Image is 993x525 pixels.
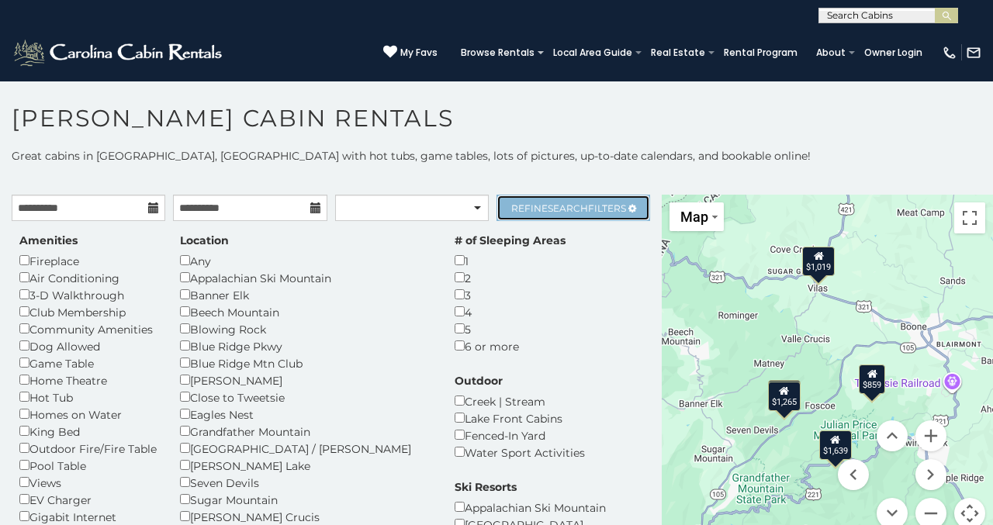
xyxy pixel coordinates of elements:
[767,381,800,410] div: $1,265
[455,233,566,248] label: # of Sleeping Areas
[180,233,229,248] label: Location
[915,420,946,451] button: Zoom in
[511,202,626,214] span: Refine Filters
[180,303,431,320] div: Beech Mountain
[455,337,566,354] div: 6 or more
[180,269,431,286] div: Appalachian Ski Mountain
[19,252,157,269] div: Fireplace
[455,286,566,303] div: 3
[19,406,157,423] div: Homes on Water
[19,269,157,286] div: Air Conditioning
[859,364,885,393] div: $859
[180,423,431,440] div: Grandfather Mountain
[400,46,438,60] span: My Favs
[180,286,431,303] div: Banner Elk
[19,491,157,508] div: EV Charger
[19,354,157,371] div: Game Table
[455,373,503,389] label: Outdoor
[455,269,566,286] div: 2
[455,499,606,516] div: Appalachian Ski Mountain
[877,420,908,451] button: Move up
[455,427,585,444] div: Fenced-In Yard
[180,457,431,474] div: [PERSON_NAME] Lake
[545,42,640,64] a: Local Area Guide
[455,303,566,320] div: 4
[19,337,157,354] div: Dog Allowed
[180,337,431,354] div: Blue Ridge Pkwy
[669,202,724,231] button: Change map style
[455,409,585,427] div: Lake Front Cabins
[19,389,157,406] div: Hot Tub
[966,45,981,60] img: mail-regular-white.png
[455,252,566,269] div: 1
[808,42,853,64] a: About
[856,42,930,64] a: Owner Login
[496,195,650,221] a: RefineSearchFilters
[455,479,517,495] label: Ski Resorts
[180,406,431,423] div: Eagles Nest
[180,508,431,525] div: [PERSON_NAME] Crucis
[180,474,431,491] div: Seven Devils
[548,202,588,214] span: Search
[455,320,566,337] div: 5
[838,459,869,490] button: Move left
[180,389,431,406] div: Close to Tweetsie
[768,380,801,409] div: $1,227
[19,508,157,525] div: Gigabit Internet
[19,457,157,474] div: Pool Table
[453,42,542,64] a: Browse Rentals
[819,430,852,460] div: $1,639
[680,209,708,225] span: Map
[180,491,431,508] div: Sugar Mountain
[19,440,157,457] div: Outdoor Fire/Fire Table
[19,303,157,320] div: Club Membership
[19,320,157,337] div: Community Amenities
[180,440,431,457] div: [GEOGRAPHIC_DATA] / [PERSON_NAME]
[802,246,835,275] div: $1,019
[12,37,227,68] img: White-1-2.png
[19,474,157,491] div: Views
[180,252,431,269] div: Any
[180,354,431,371] div: Blue Ridge Mtn Club
[19,286,157,303] div: 3-D Walkthrough
[915,459,946,490] button: Move right
[716,42,805,64] a: Rental Program
[942,45,957,60] img: phone-regular-white.png
[383,45,438,60] a: My Favs
[19,233,78,248] label: Amenities
[180,320,431,337] div: Blowing Rock
[19,371,157,389] div: Home Theatre
[455,444,585,461] div: Water Sport Activities
[643,42,713,64] a: Real Estate
[180,371,431,389] div: [PERSON_NAME]
[954,202,985,233] button: Toggle fullscreen view
[19,423,157,440] div: King Bed
[455,392,585,409] div: Creek | Stream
